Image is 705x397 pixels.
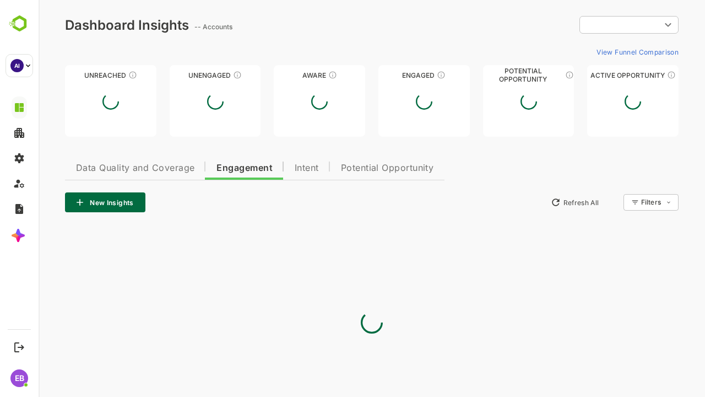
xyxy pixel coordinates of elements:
div: Dashboard Insights [26,17,150,33]
button: View Funnel Comparison [554,43,640,61]
div: Filters [601,192,640,212]
span: Engagement [178,164,234,173]
div: Filters [603,198,622,206]
div: Unreached [26,71,118,79]
div: These accounts are MQAs and can be passed on to Inside Sales [527,71,535,79]
button: New Insights [26,192,107,212]
button: Logout [12,340,26,355]
div: These accounts have not been engaged with for a defined time period [90,71,99,79]
ag: -- Accounts [156,23,197,31]
span: Potential Opportunity [302,164,395,173]
div: These accounts are warm, further nurturing would qualify them to MQAs [398,71,407,79]
div: Potential Opportunity [444,71,536,79]
button: Refresh All [507,194,565,211]
div: Aware [235,71,327,79]
span: Intent [256,164,280,173]
div: These accounts have not shown enough engagement and need nurturing [194,71,203,79]
div: Unengaged [131,71,223,79]
div: These accounts have just entered the buying cycle and need further nurturing [290,71,299,79]
span: Data Quality and Coverage [37,164,156,173]
div: AI [10,59,24,72]
div: ​ [541,15,640,35]
div: Engaged [340,71,431,79]
div: Active Opportunity [549,71,640,79]
div: These accounts have open opportunities which might be at any of the Sales Stages [628,71,637,79]
img: BambooboxLogoMark.f1c84d78b4c51b1a7b5f700c9845e183.svg [6,13,34,34]
div: EB [10,369,28,387]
